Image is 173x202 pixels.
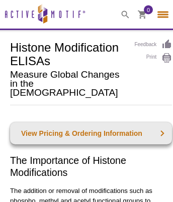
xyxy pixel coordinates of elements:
span: 0 [147,5,150,14]
h1: Histone Modification ELISAs [10,39,124,68]
h2: The Importance of Histone Modifications [10,154,172,178]
a: Print [134,53,172,64]
a: Feedback [134,39,172,50]
h2: Measure Global Changes in the [DEMOGRAPHIC_DATA] [10,70,124,97]
a: 0 [138,10,147,21]
a: View Pricing & Ordering Information [10,122,172,144]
